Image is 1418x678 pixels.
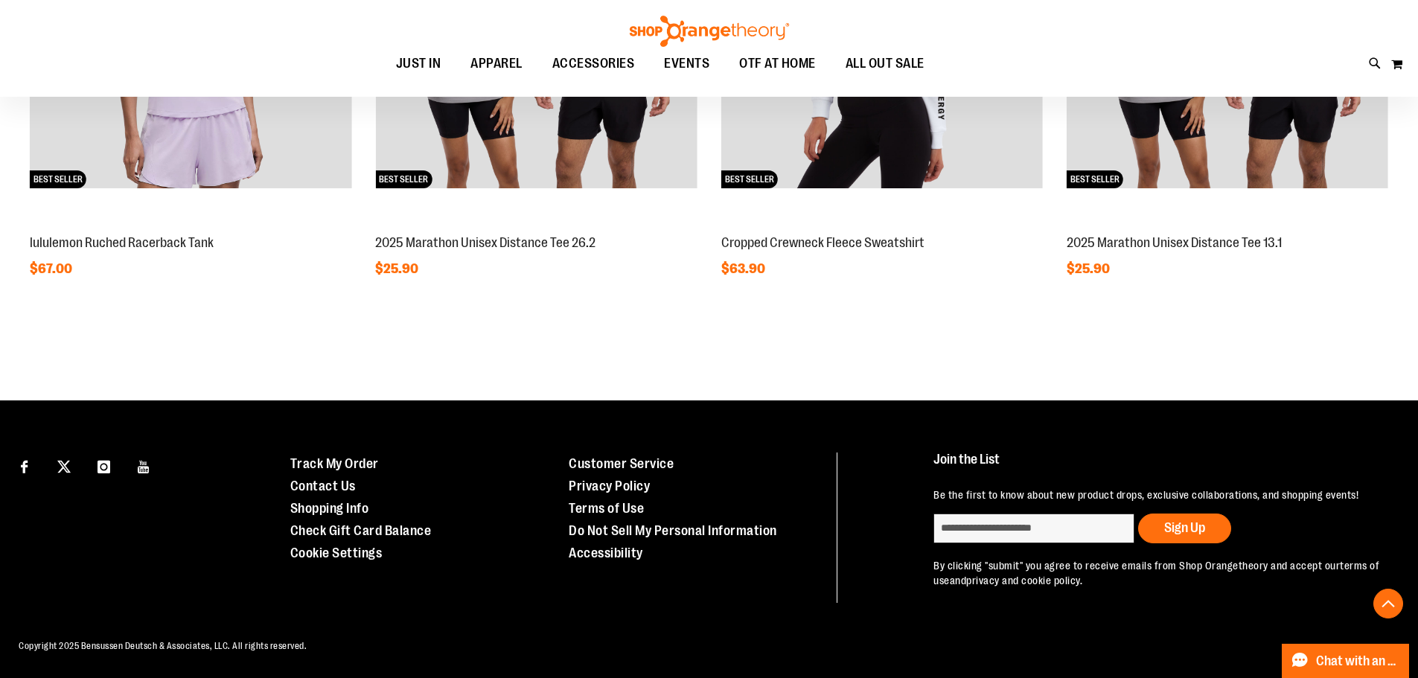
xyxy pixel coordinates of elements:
a: Cropped Crewneck Fleece SweatshirtBEST SELLER [721,219,1043,231]
a: Cookie Settings [290,546,383,560]
span: BEST SELLER [375,170,432,188]
span: ALL OUT SALE [846,47,924,80]
span: JUST IN [396,47,441,80]
h4: Join the List [933,452,1384,480]
a: Check Gift Card Balance [290,523,432,538]
p: Be the first to know about new product drops, exclusive collaborations, and shopping events! [933,487,1384,502]
a: 2025 Marathon Unisex Distance Tee 26.2 [375,235,595,250]
a: Shopping Info [290,501,369,516]
span: Chat with an Expert [1316,654,1400,668]
img: Twitter [57,460,71,473]
img: Shop Orangetheory [627,16,791,47]
input: enter email [933,514,1134,543]
a: lululemon Ruched Racerback TankBEST SELLER [30,219,351,231]
span: $25.90 [375,261,421,276]
a: Visit our X page [51,452,77,479]
span: ACCESSORIES [552,47,635,80]
span: $63.90 [721,261,767,276]
a: Contact Us [290,479,356,493]
a: Customer Service [569,456,674,471]
span: BEST SELLER [721,170,778,188]
span: $67.00 [30,261,74,276]
span: Copyright 2025 Bensussen Deutsch & Associates, LLC. All rights reserved. [19,641,307,651]
button: Chat with an Expert [1282,644,1410,678]
span: APPAREL [470,47,523,80]
a: 2025 Marathon Unisex Distance Tee 13.1BEST SELLER [1067,219,1388,231]
a: Visit our Youtube page [131,452,157,479]
a: terms of use [933,560,1379,586]
a: Accessibility [569,546,643,560]
a: Visit our Facebook page [11,452,37,479]
a: Privacy Policy [569,479,650,493]
a: lululemon Ruched Racerback Tank [30,235,214,250]
span: BEST SELLER [30,170,86,188]
span: Sign Up [1164,520,1205,535]
p: By clicking "submit" you agree to receive emails from Shop Orangetheory and accept our and [933,558,1384,588]
span: EVENTS [664,47,709,80]
a: Terms of Use [569,501,644,516]
button: Back To Top [1373,589,1403,618]
span: BEST SELLER [1067,170,1123,188]
a: 2025 Marathon Unisex Distance Tee 26.2BEST SELLER [375,219,697,231]
button: Sign Up [1138,514,1231,543]
a: Visit our Instagram page [91,452,117,479]
a: Track My Order [290,456,379,471]
a: 2025 Marathon Unisex Distance Tee 13.1 [1067,235,1282,250]
a: privacy and cookie policy. [966,575,1082,586]
span: $25.90 [1067,261,1112,276]
a: Cropped Crewneck Fleece Sweatshirt [721,235,924,250]
a: Do Not Sell My Personal Information [569,523,777,538]
span: OTF AT HOME [739,47,816,80]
